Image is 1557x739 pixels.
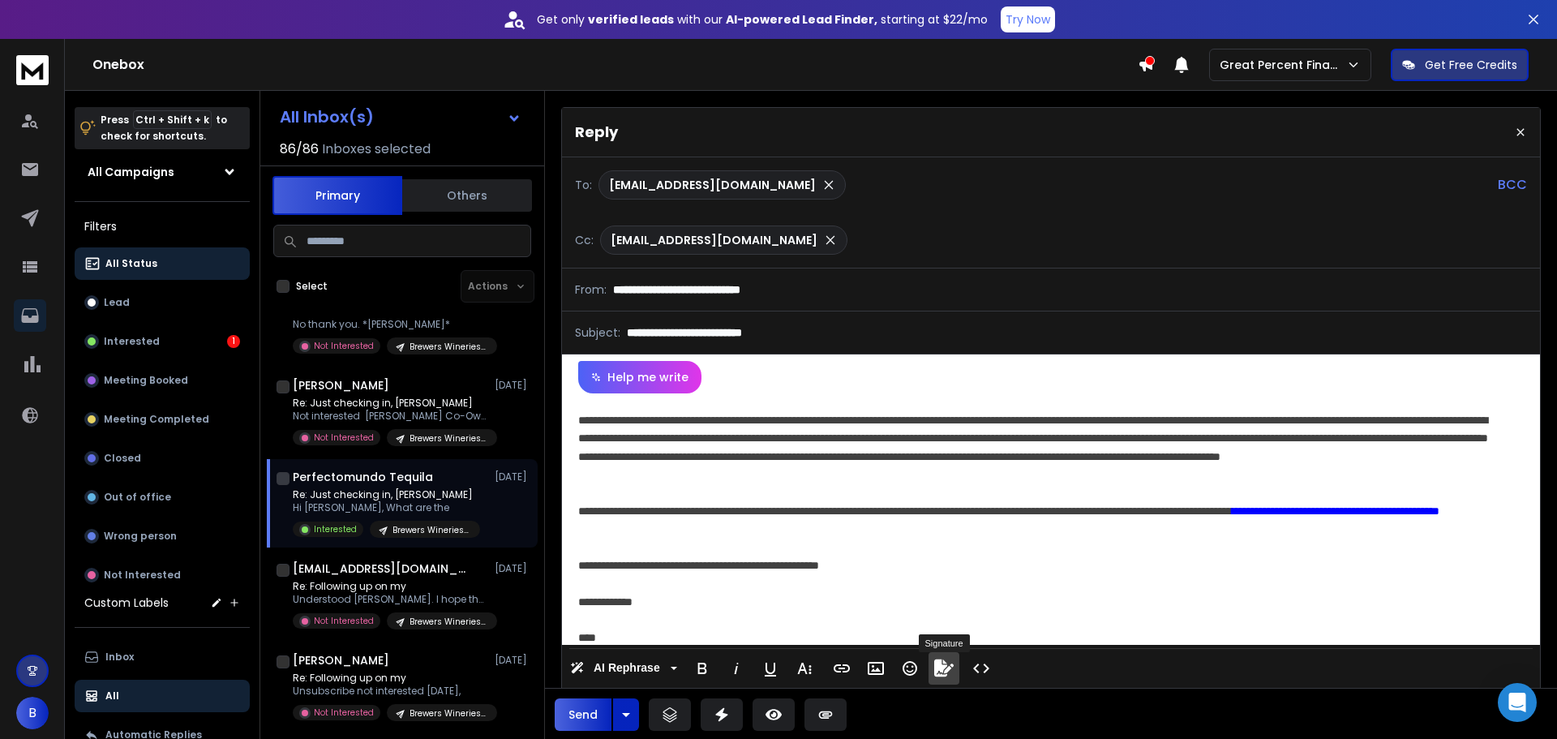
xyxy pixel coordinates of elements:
p: Not Interested [314,707,374,719]
p: Try Now [1006,11,1050,28]
p: Not Interested [314,615,374,627]
p: BCC [1498,175,1527,195]
button: Closed [75,442,250,475]
p: Inbox [105,651,134,664]
p: Lead [104,296,130,309]
p: All [105,690,119,702]
div: Open Intercom Messenger [1498,683,1537,722]
img: logo [16,55,49,85]
p: [EMAIL_ADDRESS][DOMAIN_NAME] [611,232,817,248]
p: All Status [105,257,157,270]
p: Great Percent Finance [1220,57,1346,73]
p: Interested [314,523,357,535]
strong: verified leads [588,11,674,28]
button: All Campaigns [75,156,250,188]
button: Out of office [75,481,250,513]
p: [DATE] [495,654,531,667]
p: Closed [104,452,141,465]
button: Code View [966,652,997,685]
p: Brewers Wineries Distiller - [DATE] [410,616,487,628]
button: AI Rephrase [567,652,680,685]
div: 1 [227,335,240,348]
button: Meeting Completed [75,403,250,436]
button: Meeting Booked [75,364,250,397]
span: AI Rephrase [590,661,663,675]
button: Inbox [75,641,250,673]
button: Insert Link (Ctrl+K) [826,652,857,685]
button: Others [402,178,532,213]
p: [DATE] [495,379,531,392]
p: Meeting Completed [104,413,209,426]
strong: AI-powered Lead Finder, [726,11,877,28]
button: Bold (Ctrl+B) [687,652,718,685]
button: Primary [272,176,402,215]
h1: [EMAIL_ADDRESS][DOMAIN_NAME] [293,561,471,577]
p: Press to check for shortcuts. [101,112,227,144]
p: No thank you. *[PERSON_NAME]* [293,318,487,331]
button: Get Free Credits [1391,49,1529,81]
p: Re: Just checking in, [PERSON_NAME] [293,488,480,501]
button: Underline (Ctrl+U) [755,652,786,685]
label: Select [296,280,328,293]
p: Meeting Booked [104,374,188,387]
p: Brewers Wineries Distiller - [DATE] [392,524,470,536]
button: Send [555,698,611,731]
button: Wrong person [75,520,250,552]
div: Signature [919,634,970,652]
p: Brewers Wineries Distiller - [DATE] [410,707,487,720]
h1: [PERSON_NAME] [293,652,389,668]
button: Lead [75,286,250,319]
button: Not Interested [75,559,250,591]
p: Understood [PERSON_NAME]. I hope that [293,593,487,606]
button: Italic (Ctrl+I) [721,652,752,685]
button: B [16,697,49,729]
p: Not interested [PERSON_NAME] Co-Owner & Head [293,410,487,423]
p: [EMAIL_ADDRESS][DOMAIN_NAME] [609,177,816,193]
span: 86 / 86 [280,140,319,159]
button: All [75,680,250,712]
p: [DATE] [495,562,531,575]
button: Insert Image (Ctrl+P) [860,652,891,685]
h3: Inboxes selected [322,140,431,159]
button: Interested1 [75,325,250,358]
p: Re: Just checking in, [PERSON_NAME] [293,397,487,410]
button: Emoticons [894,652,925,685]
h1: [PERSON_NAME] [293,377,389,393]
p: Unsubscribe not interested [DATE], [293,685,487,698]
p: Cc: [575,232,594,248]
button: Try Now [1001,6,1055,32]
p: Wrong person [104,530,177,543]
p: Brewers Wineries Distiller - [DATE] [410,432,487,445]
h1: All Inbox(s) [280,109,374,125]
p: Not Interested [314,432,374,444]
p: Brewers Wineries Distiller - [DATE] [410,341,487,353]
button: All Inbox(s) [267,101,534,133]
h1: Perfectomundo Tequila [293,469,433,485]
p: Re: Following up on my [293,672,487,685]
p: Out of office [104,491,171,504]
h3: Filters [75,215,250,238]
span: Ctrl + Shift + k [133,110,212,129]
p: Not Interested [314,340,374,352]
p: To: [575,177,592,193]
p: [DATE] [495,470,531,483]
p: Subject: [575,324,620,341]
button: More Text [789,652,820,685]
h1: Onebox [92,55,1138,75]
p: From: [575,281,607,298]
p: Get Free Credits [1425,57,1517,73]
p: Reply [575,121,618,144]
h1: All Campaigns [88,164,174,180]
button: Help me write [578,361,701,393]
h3: Custom Labels [84,595,169,611]
p: Not Interested [104,569,181,582]
p: Interested [104,335,160,348]
p: Re: Following up on my [293,580,487,593]
button: All Status [75,247,250,280]
p: Hi [PERSON_NAME], What are the [293,501,480,514]
p: Get only with our starting at $22/mo [537,11,988,28]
